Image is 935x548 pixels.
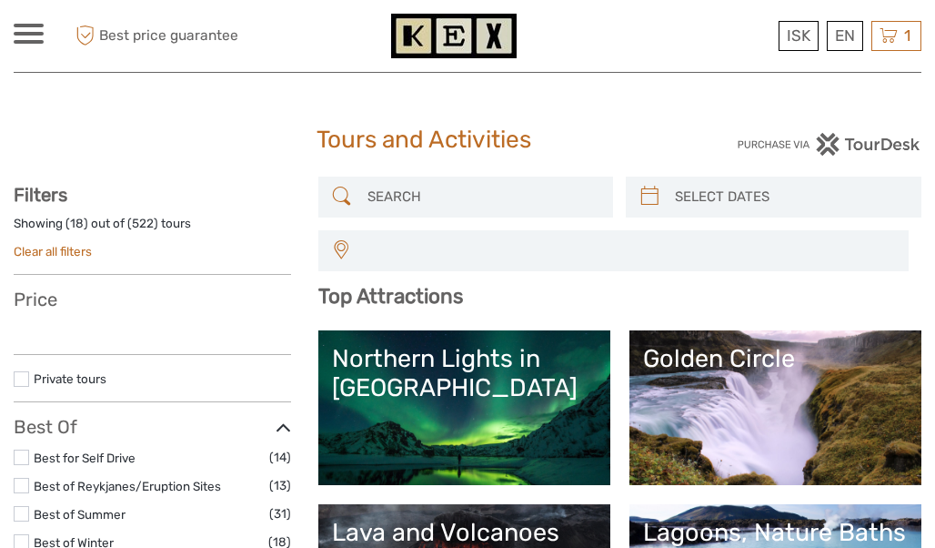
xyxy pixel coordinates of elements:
[737,133,921,156] img: PurchaseViaTourDesk.png
[318,284,463,309] b: Top Attractions
[71,21,241,51] span: Best price guarantee
[317,126,619,155] h1: Tours and Activities
[34,371,106,386] a: Private tours
[132,215,154,232] label: 522
[827,21,863,51] div: EN
[787,26,810,45] span: ISK
[14,215,291,243] div: Showing ( ) out of ( ) tours
[332,344,597,403] div: Northern Lights in [GEOGRAPHIC_DATA]
[34,479,221,493] a: Best of Reykjanes/Eruption Sites
[70,215,84,232] label: 18
[14,184,67,206] strong: Filters
[269,503,291,524] span: (31)
[332,344,597,472] a: Northern Lights in [GEOGRAPHIC_DATA]
[14,244,92,259] a: Clear all filters
[901,26,913,45] span: 1
[14,289,291,310] h3: Price
[269,447,291,468] span: (14)
[360,181,605,213] input: SEARCH
[391,14,517,58] img: 1261-44dab5bb-39f8-40da-b0c2-4d9fce00897c_logo_small.jpg
[34,507,126,522] a: Best of Summer
[332,518,597,547] div: Lava and Volcanoes
[34,451,136,465] a: Best for Self Drive
[269,475,291,496] span: (13)
[643,344,908,472] a: Golden Circle
[668,181,912,213] input: SELECT DATES
[14,416,291,438] h3: Best Of
[643,344,908,373] div: Golden Circle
